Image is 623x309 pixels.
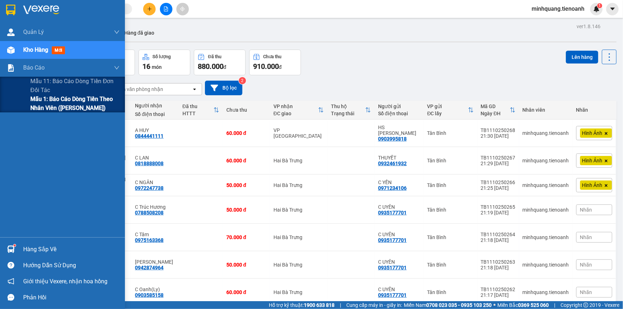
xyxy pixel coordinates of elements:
[427,103,468,109] div: VP gửi
[176,3,189,15] button: aim
[226,234,266,240] div: 70.000 đ
[427,289,474,295] div: Tân Bình
[14,244,16,247] sup: 1
[523,107,569,113] div: Nhân viên
[226,262,266,268] div: 50.000 đ
[404,301,492,309] span: Miền Nam
[192,86,197,92] svg: open
[273,158,324,163] div: Hai Bà Trưng
[481,204,516,210] div: TB1110250265
[481,103,510,109] div: Mã GD
[273,182,324,188] div: Hai Bà Trưng
[249,50,301,75] button: Chưa thu910.000đ
[114,29,120,35] span: down
[226,130,266,136] div: 60.000 đ
[378,292,407,298] div: 0935177701
[47,4,87,11] span: Gửi:
[143,3,156,15] button: plus
[378,265,407,270] div: 0935177701
[226,182,266,188] div: 50.000 đ
[523,207,569,213] div: minhquang.tienoanh
[427,262,474,268] div: Tân Bình
[481,232,516,237] div: TB1110250264
[481,287,516,292] div: TB1110250262
[481,292,516,298] div: 21:17 [DATE]
[182,111,213,116] div: HTTT
[7,64,15,72] img: solution-icon
[226,107,266,113] div: Chưa thu
[135,127,175,133] div: A HUY
[135,210,164,216] div: 0788508208
[208,54,221,59] div: Đã thu
[23,63,45,72] span: Báo cáo
[526,4,590,13] span: minhquang.tienoanh
[30,77,120,95] span: Mẫu 11: Báo cáo dòng tiền đơn đối tác
[378,287,420,292] div: C UYÊN
[580,207,592,213] span: Nhãn
[481,155,516,161] div: TB1110250267
[47,20,176,33] span: TB1110250268 -
[135,232,175,237] div: C Tâm
[378,232,420,237] div: C UYÊN
[580,234,592,240] span: Nhãn
[427,158,474,163] div: Tân Bình
[263,54,282,59] div: Chưa thu
[142,62,150,71] span: 16
[135,259,175,265] div: KIỀU TRINH
[205,81,242,95] button: Bộ lọc
[426,302,492,308] strong: 0708 023 035 - 0935 103 250
[378,237,407,243] div: 0935177701
[304,302,335,308] strong: 1900 633 818
[378,111,420,116] div: Số điện thoại
[378,161,407,166] div: 0932461932
[114,86,163,93] div: Chọn văn phòng nhận
[481,259,516,265] div: TB1110250263
[493,304,496,307] span: ⚪️
[346,301,402,309] span: Cung cấp máy in - giấy in:
[582,130,603,136] span: Hình Ảnh
[273,127,324,139] div: VP [GEOGRAPHIC_DATA]
[273,103,318,109] div: VP nhận
[226,207,266,213] div: 50.000 đ
[580,262,592,268] span: Nhãn
[481,133,516,139] div: 21:30 [DATE]
[135,133,164,139] div: 0844441111
[424,101,477,120] th: Toggle SortBy
[135,179,175,185] div: C NGÂN
[4,40,187,78] strong: Nhận:
[60,4,87,11] span: Tân Bình
[523,234,569,240] div: minhquang.tienoanh
[135,265,164,270] div: 0942874964
[609,6,616,12] span: caret-down
[597,3,602,8] sup: 1
[180,6,185,11] span: aim
[427,234,474,240] div: Tân Bình
[114,65,120,71] span: down
[497,301,549,309] span: Miền Bắc
[327,101,375,120] th: Toggle SortBy
[139,50,190,75] button: Số lượng16món
[481,111,510,116] div: Ngày ĐH
[598,3,601,8] span: 1
[378,136,407,142] div: 0903995818
[226,158,266,163] div: 60.000 đ
[331,111,365,116] div: Trạng thái
[135,161,164,166] div: 0818888008
[583,303,588,308] span: copyright
[239,77,246,84] sup: 2
[135,103,175,108] div: Người nhận
[273,262,324,268] div: Hai Bà Trưng
[378,179,420,185] div: C YẾN
[378,155,420,161] div: THUYẾT
[273,111,318,116] div: ĐC giao
[135,155,175,161] div: C LAN
[23,277,107,286] span: Giới thiệu Vexere, nhận hoa hồng
[182,103,213,109] div: Đã thu
[427,111,468,116] div: ĐC lấy
[378,210,407,216] div: 0935177701
[269,301,335,309] span: Hỗ trợ kỹ thuật:
[481,237,516,243] div: 21:18 [DATE]
[378,185,407,191] div: 0971234106
[135,237,164,243] div: 0975163368
[47,20,176,33] span: 21:30:08 [DATE]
